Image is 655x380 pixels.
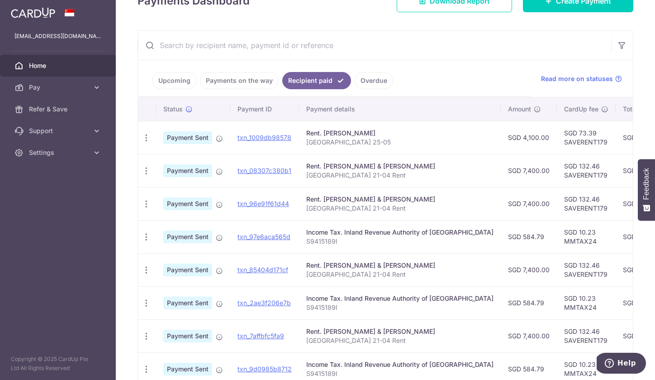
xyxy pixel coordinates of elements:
[11,7,55,18] img: CardUp
[29,83,89,92] span: Pay
[557,253,616,286] td: SGD 132.46 SAVERENT179
[163,164,212,177] span: Payment Sent
[306,270,494,279] p: [GEOGRAPHIC_DATA] 21-04 Rent
[306,171,494,180] p: [GEOGRAPHIC_DATA] 21-04 Rent
[163,231,212,243] span: Payment Sent
[230,97,299,121] th: Payment ID
[306,162,494,171] div: Rent. [PERSON_NAME] & [PERSON_NAME]
[237,266,288,274] a: txn_85404d171cf
[29,105,89,114] span: Refer & Save
[282,72,351,89] a: Recipient paid
[501,220,557,253] td: SGD 584.79
[200,72,279,89] a: Payments on the way
[501,253,557,286] td: SGD 7,400.00
[501,121,557,154] td: SGD 4,100.00
[541,74,622,83] a: Read more on statuses
[306,336,494,345] p: [GEOGRAPHIC_DATA] 21-04 Rent
[501,286,557,319] td: SGD 584.79
[29,126,89,135] span: Support
[557,187,616,220] td: SGD 132.46 SAVERENT179
[557,220,616,253] td: SGD 10.23 MMTAX24
[306,129,494,138] div: Rent. [PERSON_NAME]
[541,74,613,83] span: Read more on statuses
[163,131,212,144] span: Payment Sent
[508,105,531,114] span: Amount
[163,264,212,276] span: Payment Sent
[29,61,89,70] span: Home
[163,297,212,309] span: Payment Sent
[557,286,616,319] td: SGD 10.23 MMTAX24
[306,369,494,378] p: S9415189I
[306,360,494,369] div: Income Tax. Inland Revenue Authority of [GEOGRAPHIC_DATA]
[501,319,557,352] td: SGD 7,400.00
[597,353,646,375] iframe: Opens a widget where you can find more information
[163,330,212,342] span: Payment Sent
[306,138,494,147] p: [GEOGRAPHIC_DATA] 25-05
[237,167,291,174] a: txn_08307c380b1
[642,168,650,200] span: Feedback
[557,319,616,352] td: SGD 132.46 SAVERENT179
[306,261,494,270] div: Rent. [PERSON_NAME] & [PERSON_NAME]
[237,365,292,373] a: txn_9d0985b8712
[306,327,494,336] div: Rent. [PERSON_NAME] & [PERSON_NAME]
[306,204,494,213] p: [GEOGRAPHIC_DATA] 21-04 Rent
[306,195,494,204] div: Rent. [PERSON_NAME] & [PERSON_NAME]
[163,197,212,210] span: Payment Sent
[306,228,494,237] div: Income Tax. Inland Revenue Authority of [GEOGRAPHIC_DATA]
[299,97,501,121] th: Payment details
[557,154,616,187] td: SGD 132.46 SAVERENT179
[138,31,611,60] input: Search by recipient name, payment id or reference
[306,294,494,303] div: Income Tax. Inland Revenue Authority of [GEOGRAPHIC_DATA]
[557,121,616,154] td: SGD 73.39 SAVERENT179
[237,200,289,207] a: txn_96e91f61d44
[152,72,196,89] a: Upcoming
[501,154,557,187] td: SGD 7,400.00
[306,237,494,246] p: S9415189I
[163,105,183,114] span: Status
[163,363,212,375] span: Payment Sent
[638,159,655,221] button: Feedback - Show survey
[237,134,291,141] a: txn_1009db98578
[237,299,291,307] a: txn_2ae3f206e7b
[29,148,89,157] span: Settings
[564,105,598,114] span: CardUp fee
[623,105,653,114] span: Total amt.
[306,303,494,312] p: S9415189I
[237,233,290,241] a: txn_97e6aca565d
[355,72,393,89] a: Overdue
[14,32,101,41] p: [EMAIL_ADDRESS][DOMAIN_NAME]
[501,187,557,220] td: SGD 7,400.00
[237,332,284,340] a: txn_7affbfc5fa9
